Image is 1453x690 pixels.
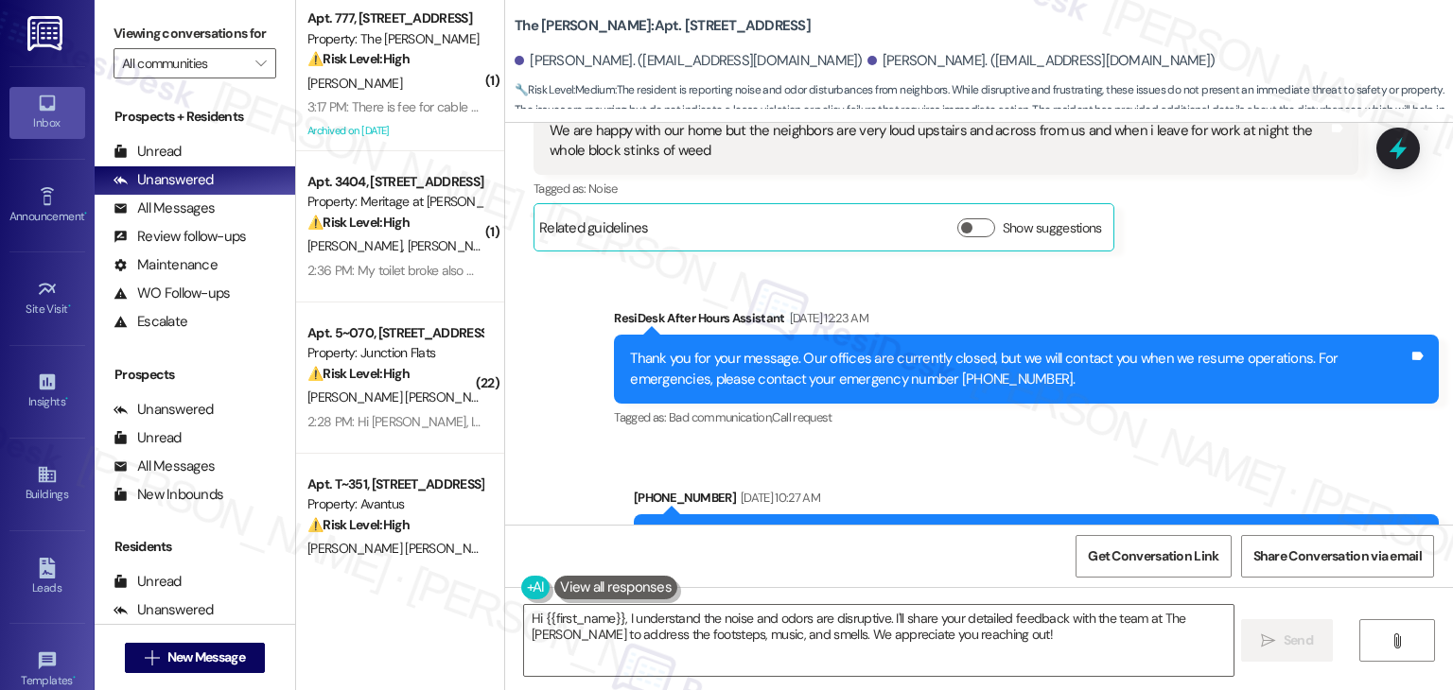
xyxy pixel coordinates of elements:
div: Unread [114,428,182,448]
div: Property: The [PERSON_NAME] [307,29,482,49]
div: 3:17 PM: There is fee for cable TV on my next rent statement . I don't have cable TV. Don't even ... [307,98,1254,115]
div: Unread [114,572,182,592]
span: Send [1284,630,1313,650]
div: Archived on [DATE] [306,119,484,143]
div: Property: Avantus [307,494,482,514]
div: Residents [95,537,295,557]
span: Noise [588,181,618,197]
div: All Messages [114,457,215,476]
span: [PERSON_NAME] [307,75,402,92]
span: Share Conversation via email [1253,546,1422,566]
img: ResiDesk Logo [27,16,66,51]
span: • [65,392,68,405]
div: ResiDesk After Hours Assistant [614,308,1439,335]
div: Prospects [95,365,295,385]
div: Unanswered [114,170,214,190]
span: • [73,671,76,684]
div: Tagged as: [534,175,1358,202]
div: Review follow-ups [114,227,246,247]
button: Send [1241,619,1333,662]
b: The [PERSON_NAME]: Apt. [STREET_ADDRESS] [515,16,811,36]
i:  [145,650,159,665]
span: Call request [772,409,832,425]
strong: ⚠️ Risk Level: High [307,50,410,67]
span: [PERSON_NAME] [307,237,408,254]
div: New Inbounds [114,485,223,505]
div: Tagged as: [614,404,1439,431]
span: [PERSON_NAME] [PERSON_NAME] [307,388,499,405]
div: Related guidelines [539,218,649,246]
div: Apt. 777, [STREET_ADDRESS] [307,9,482,28]
span: [PERSON_NAME] [PERSON_NAME] [307,540,499,557]
div: Property: Junction Flats [307,343,482,363]
span: Get Conversation Link [1088,546,1218,566]
div: [DATE] 12:23 AM [785,308,868,328]
div: We are happy with our home but the neighbors are very loud upstairs and across from us and when i... [550,121,1328,162]
div: Prospects + Residents [95,107,295,127]
a: Inbox [9,87,85,138]
div: Unanswered [114,600,214,620]
a: Leads [9,552,85,603]
strong: ⚠️ Risk Level: High [307,365,410,382]
a: Buildings [9,458,85,509]
div: Maintenance [114,255,218,275]
strong: ⚠️ Risk Level: High [307,516,410,533]
strong: ⚠️ Risk Level: High [307,214,410,231]
input: All communities [122,48,246,78]
div: WO Follow-ups [114,284,230,303]
i:  [1390,633,1404,648]
div: Thank you for your message. Our offices are currently closed, but we will contact you when we res... [630,349,1409,389]
div: [DATE] 10:27 AM [736,488,820,508]
span: • [84,207,87,220]
div: Apt. 5~070, [STREET_ADDRESS] [307,323,482,343]
div: Unanswered [114,400,214,420]
a: Insights • [9,366,85,417]
div: [PERSON_NAME]. ([EMAIL_ADDRESS][DOMAIN_NAME]) [515,51,863,71]
span: New Message [167,647,245,667]
span: • [68,300,71,313]
label: Show suggestions [1003,218,1102,238]
div: [PHONE_NUMBER] [634,488,1439,514]
button: Get Conversation Link [1076,535,1231,578]
div: All Messages [114,198,215,218]
a: Site Visit • [9,273,85,324]
strong: 🔧 Risk Level: Medium [515,82,615,97]
div: Apt. T~351, [STREET_ADDRESS] [307,474,482,494]
span: [PERSON_NAME] [408,237,502,254]
div: [PERSON_NAME]. ([EMAIL_ADDRESS][DOMAIN_NAME]) [867,51,1216,71]
i:  [255,56,266,71]
span: Bad communication , [669,409,772,425]
textarea: Hi {{first_name}}, I understand the noise and odors are disruptive. I'll share your detailed feed... [524,605,1233,676]
div: Unread [114,142,182,162]
button: Share Conversation via email [1241,535,1434,578]
button: New Message [125,643,265,673]
div: Property: Meritage at [PERSON_NAME][GEOGRAPHIC_DATA] [307,192,482,212]
i:  [1261,633,1275,648]
div: Apt. 3404, [STREET_ADDRESS][PERSON_NAME] [307,172,482,192]
span: : The resident is reporting noise and odor disturbances from neighbors. While disruptive and frus... [515,80,1453,141]
label: Viewing conversations for [114,19,276,48]
div: Escalate [114,312,187,332]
